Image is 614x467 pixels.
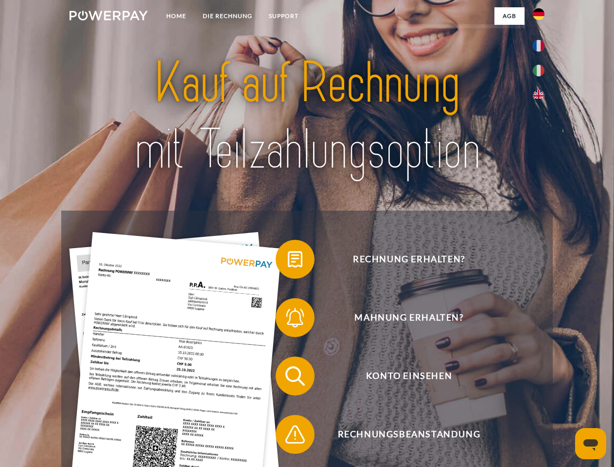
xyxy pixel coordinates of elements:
[533,90,544,102] img: en
[575,428,606,459] iframe: Schaltfläche zum Öffnen des Messaging-Fensters
[93,47,521,186] img: title-powerpay_de.svg
[283,305,307,330] img: qb_bell.svg
[276,298,528,337] button: Mahnung erhalten?
[494,7,525,25] a: agb
[533,40,544,52] img: fr
[276,240,528,279] button: Rechnung erhalten?
[290,240,528,279] span: Rechnung erhalten?
[283,364,307,388] img: qb_search.svg
[70,11,148,20] img: logo-powerpay-white.svg
[533,65,544,76] img: it
[194,7,261,25] a: DIE RECHNUNG
[283,247,307,271] img: qb_bill.svg
[290,298,528,337] span: Mahnung erhalten?
[276,415,528,454] button: Rechnungsbeanstandung
[533,8,544,20] img: de
[276,357,528,395] button: Konto einsehen
[290,415,528,454] span: Rechnungsbeanstandung
[394,24,525,42] a: AGB (Kauf auf Rechnung)
[158,7,194,25] a: Home
[290,357,528,395] span: Konto einsehen
[283,422,307,447] img: qb_warning.svg
[261,7,307,25] a: SUPPORT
